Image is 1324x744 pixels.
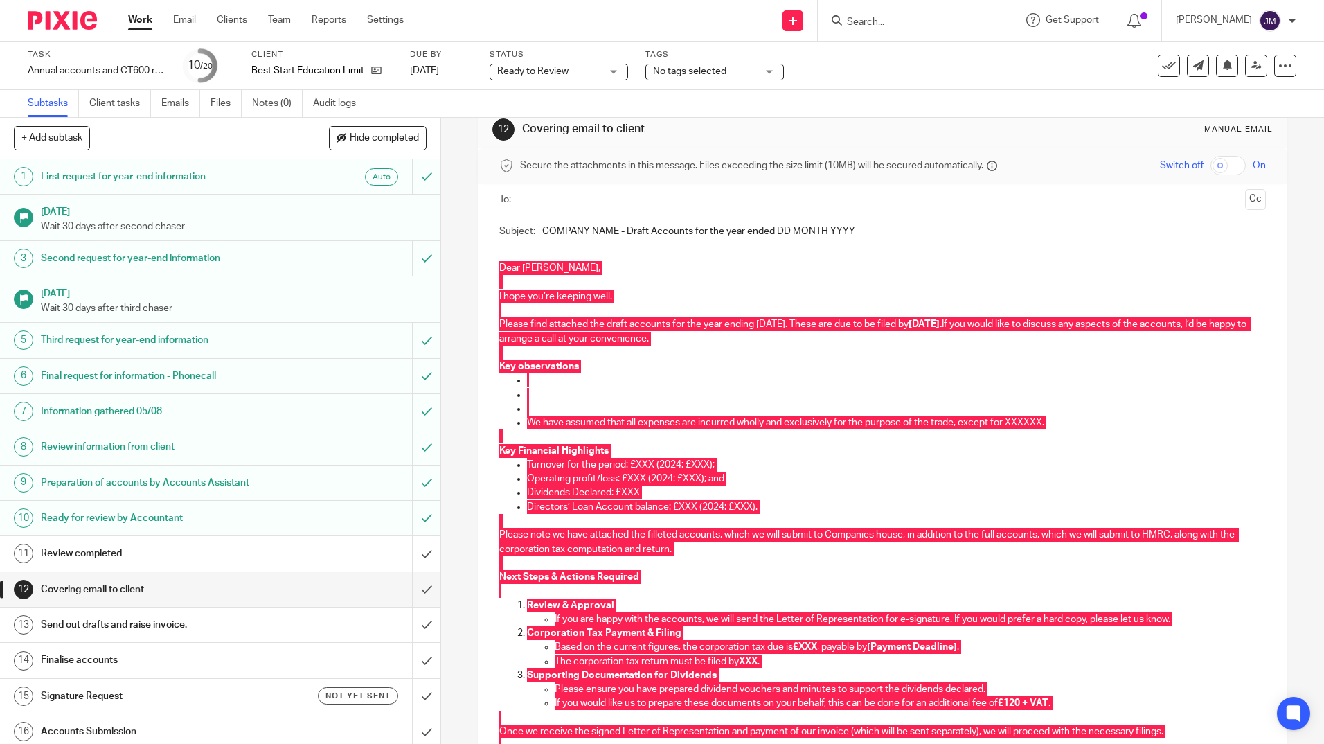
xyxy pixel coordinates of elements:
strong: Key observations [499,362,579,371]
span: [DATE] [410,66,439,76]
p: Please ensure you have prepared dividend vouchers and minutes to support the dividends declared. [555,682,1265,696]
div: 16 [14,722,33,741]
a: Clients [217,13,247,27]
p: Best Start Education Limited [251,64,364,78]
a: Files [211,90,242,117]
div: 14 [14,651,33,671]
label: Client [251,49,393,60]
strong: [DATE]. [909,319,942,329]
h1: Covering email to client [41,579,279,600]
div: Auto [365,168,398,186]
a: Client tasks [89,90,151,117]
a: Subtasks [28,90,79,117]
a: Settings [367,13,404,27]
label: To: [499,193,515,206]
span: No tags selected [653,67,726,76]
span: Secure the attachments in this message. Files exceeding the size limit (10MB) will be secured aut... [520,159,983,172]
span: Switch off [1160,159,1204,172]
span: Hide completed [350,133,419,144]
strong: Next Steps & Actions Required [499,572,639,582]
h1: Information gathered 05/08 [41,401,279,422]
span: Get Support [1046,15,1099,25]
p: If you would like us to prepare these documents on your behalf, this can be done for an additiona... [555,696,1265,710]
span: On [1253,159,1266,172]
button: Cc [1245,189,1266,210]
a: Reports [312,13,346,27]
h1: First request for year-end information [41,166,279,187]
a: Audit logs [313,90,366,117]
div: 8 [14,437,33,457]
div: 15 [14,687,33,706]
p: Turnover for the period: £XXX (2024: £XXX); [527,458,1265,472]
span: Not yet sent [325,690,391,702]
p: I hope you’re keeping well. [499,290,1265,303]
strong: [Payment Deadline] [867,642,957,652]
p: We have assumed that all expenses are incurred wholly and exclusively for the purpose of the trad... [527,416,1265,429]
div: 5 [14,330,33,350]
h1: [DATE] [41,283,427,301]
a: Email [173,13,196,27]
strong: £120 + VAT [998,698,1048,708]
strong: £XXX [793,642,817,652]
a: Work [128,13,152,27]
p: Once we receive the signed Letter of Representation and payment of our invoice (which will be sen... [499,725,1265,738]
strong: XXX [739,657,758,666]
strong: Review & Approval [527,601,614,610]
h1: Final request for information - Phonecall [41,366,279,387]
p: Directors’ Loan Account balance: £XXX (2024: £XXX). [527,500,1265,514]
p: Wait 30 days after second chaser [41,220,427,233]
div: 9 [14,473,33,493]
div: Manual email [1204,124,1273,135]
div: 12 [14,580,33,599]
h1: Finalise accounts [41,650,279,671]
h1: Second request for year-end information [41,248,279,269]
label: Status [490,49,628,60]
p: Please note we have attached the filleted accounts, which we will submit to Companies house, in a... [499,528,1265,556]
div: 7 [14,402,33,421]
p: The corporation tax return must be filed by . [555,655,1265,668]
span: Ready to Review [497,67,569,76]
label: Tags [645,49,784,60]
div: 10 [188,57,213,73]
strong: Corporation Tax Payment & Filing [527,628,681,638]
h1: Covering email to client [522,122,912,136]
p: Please find attached the draft accounts for the year ending [DATE]. These are due to be filed by ... [499,317,1265,346]
h1: Preparation of accounts by Accounts Assistant [41,472,279,493]
p: If you are happy with the accounts, we will send the Letter of Representation for e-signature. If... [555,612,1265,626]
a: Notes (0) [252,90,303,117]
strong: Supporting Documentation for Dividends [527,671,717,680]
a: Team [268,13,291,27]
button: + Add subtask [14,126,90,150]
div: 6 [14,366,33,386]
div: 11 [14,544,33,563]
h1: Review information from client [41,436,279,457]
button: Hide completed [329,126,427,150]
p: Dear [PERSON_NAME], [499,261,1265,275]
div: 13 [14,615,33,635]
div: 12 [492,118,515,141]
label: Due by [410,49,472,60]
p: Operating profit/loss: £XXX (2024: £XXX); and [527,472,1265,486]
div: 10 [14,508,33,528]
p: Dividends Declared: £XXX [527,486,1265,499]
strong: Key Financial Highlights [499,446,609,456]
div: 1 [14,167,33,186]
input: Search [846,17,970,29]
p: Wait 30 days after third chaser [41,301,427,315]
h1: Review completed [41,543,279,564]
img: Pixie [28,11,97,30]
label: Subject: [499,224,535,238]
p: [PERSON_NAME] [1176,13,1252,27]
label: Task [28,49,166,60]
h1: [DATE] [41,202,427,219]
small: /20 [200,62,213,70]
img: svg%3E [1259,10,1281,32]
h1: Send out drafts and raise invoice. [41,614,279,635]
div: 3 [14,249,33,268]
h1: Accounts Submission [41,721,279,742]
div: Annual accounts and CT600 return - NON BOOKKEEPING CLIENTS [28,64,166,78]
h1: Third request for year-end information [41,330,279,351]
h1: Signature Request [41,686,279,707]
h1: Ready for review by Accountant [41,508,279,529]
